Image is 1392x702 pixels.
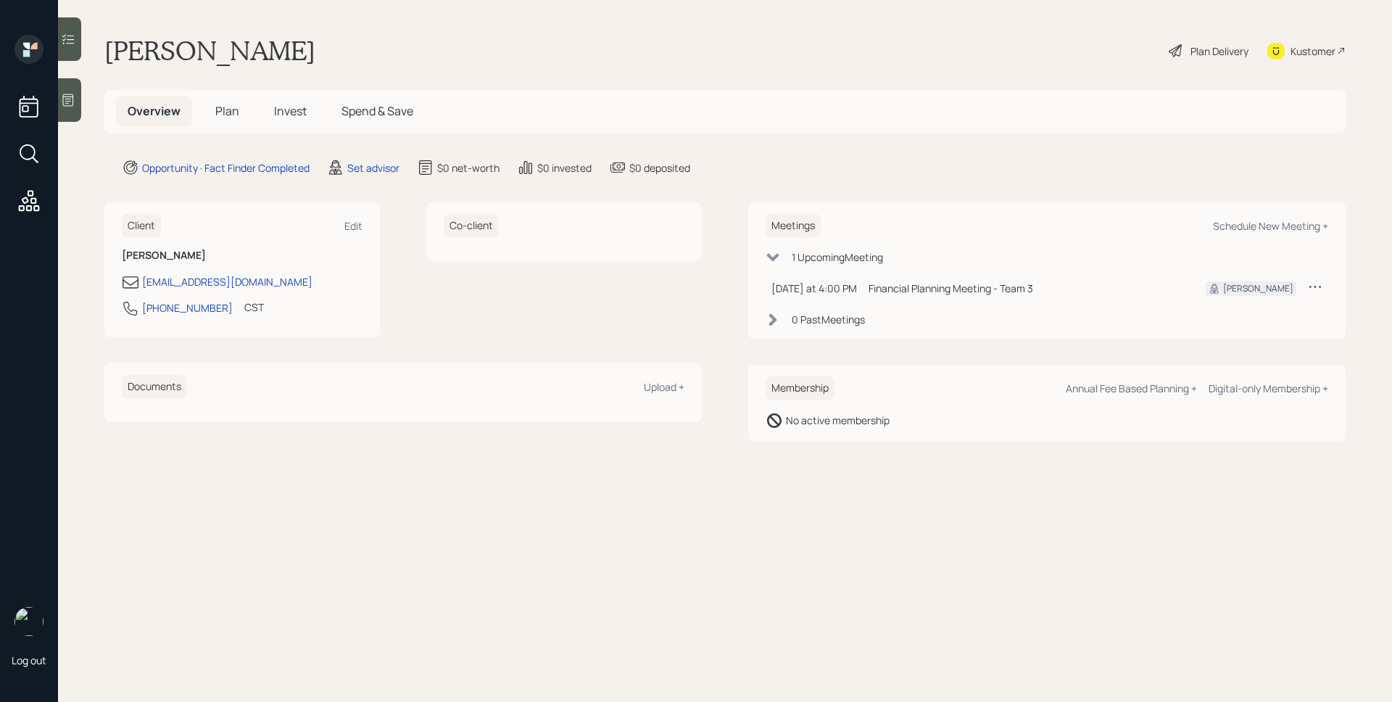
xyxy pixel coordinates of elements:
[122,249,362,262] h6: [PERSON_NAME]
[1066,381,1197,395] div: Annual Fee Based Planning +
[215,103,239,119] span: Plan
[347,160,399,175] div: Set advisor
[274,103,307,119] span: Invest
[244,300,264,315] div: CST
[12,653,46,667] div: Log out
[792,312,865,327] div: 0 Past Meeting s
[644,380,684,394] div: Upload +
[792,249,883,265] div: 1 Upcoming Meeting
[869,281,1182,296] div: Financial Planning Meeting - Team 3
[537,160,592,175] div: $0 invested
[766,376,834,400] h6: Membership
[122,214,161,238] h6: Client
[128,103,181,119] span: Overview
[629,160,690,175] div: $0 deposited
[122,375,187,399] h6: Documents
[1223,282,1293,295] div: [PERSON_NAME]
[1190,44,1248,59] div: Plan Delivery
[142,300,233,315] div: [PHONE_NUMBER]
[142,274,312,289] div: [EMAIL_ADDRESS][DOMAIN_NAME]
[766,214,821,238] h6: Meetings
[142,160,310,175] div: Opportunity · Fact Finder Completed
[444,214,499,238] h6: Co-client
[786,413,890,428] div: No active membership
[344,219,362,233] div: Edit
[1209,381,1328,395] div: Digital-only Membership +
[104,35,315,67] h1: [PERSON_NAME]
[1290,44,1335,59] div: Kustomer
[341,103,413,119] span: Spend & Save
[771,281,857,296] div: [DATE] at 4:00 PM
[1213,219,1328,233] div: Schedule New Meeting +
[14,607,43,636] img: james-distasi-headshot.png
[437,160,500,175] div: $0 net-worth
